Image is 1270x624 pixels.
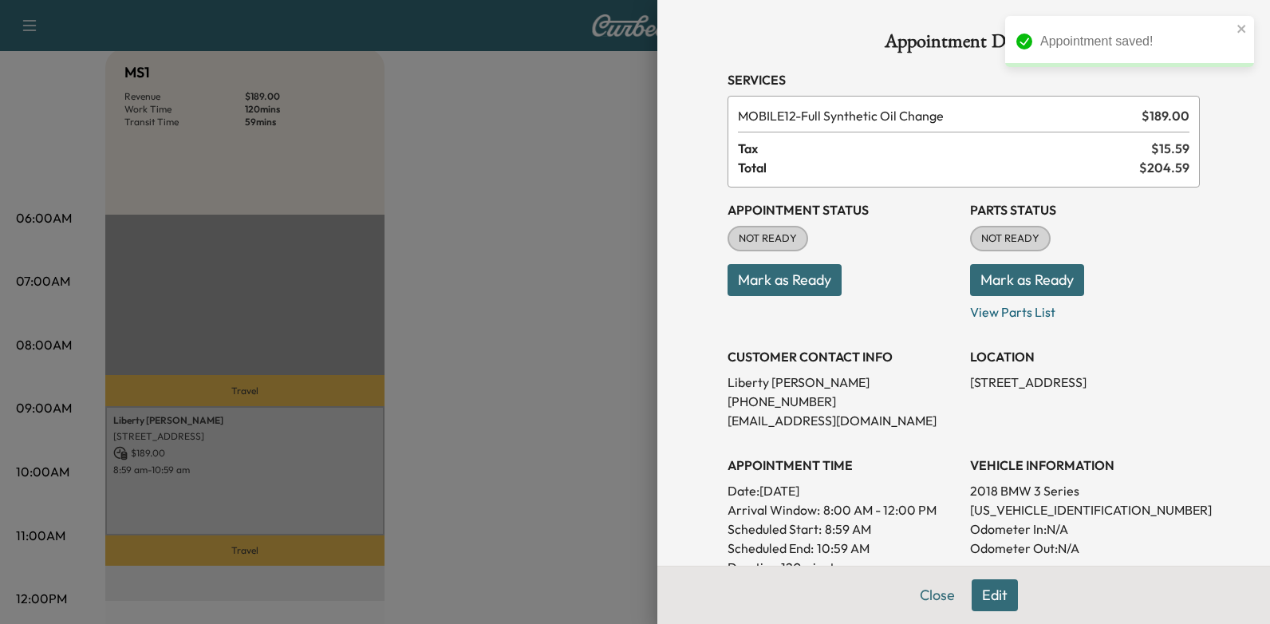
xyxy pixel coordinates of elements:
[728,558,957,577] p: Duration: 120 minutes
[729,231,807,247] span: NOT READY
[1139,158,1189,177] span: $ 204.59
[738,139,1151,158] span: Tax
[1151,139,1189,158] span: $ 15.59
[970,539,1200,558] p: Odometer Out: N/A
[970,519,1200,539] p: Odometer In: N/A
[970,456,1200,475] h3: VEHICLE INFORMATION
[728,264,842,296] button: Mark as Ready
[825,519,871,539] p: 8:59 AM
[1142,106,1189,125] span: $ 189.00
[823,500,937,519] span: 8:00 AM - 12:00 PM
[1040,32,1232,51] div: Appointment saved!
[970,264,1084,296] button: Mark as Ready
[728,373,957,392] p: Liberty [PERSON_NAME]
[972,579,1018,611] button: Edit
[738,158,1139,177] span: Total
[728,519,822,539] p: Scheduled Start:
[728,456,957,475] h3: APPOINTMENT TIME
[738,106,1135,125] span: Full Synthetic Oil Change
[728,481,957,500] p: Date: [DATE]
[728,392,957,411] p: [PHONE_NUMBER]
[972,231,1049,247] span: NOT READY
[970,296,1200,322] p: View Parts List
[728,411,957,430] p: [EMAIL_ADDRESS][DOMAIN_NAME]
[728,500,957,519] p: Arrival Window:
[728,200,957,219] h3: Appointment Status
[728,347,957,366] h3: CUSTOMER CONTACT INFO
[817,539,870,558] p: 10:59 AM
[970,500,1200,519] p: [US_VEHICLE_IDENTIFICATION_NUMBER]
[728,32,1200,57] h1: Appointment Details
[909,579,965,611] button: Close
[970,373,1200,392] p: [STREET_ADDRESS]
[970,481,1200,500] p: 2018 BMW 3 Series
[970,200,1200,219] h3: Parts Status
[728,70,1200,89] h3: Services
[728,539,814,558] p: Scheduled End:
[970,347,1200,366] h3: LOCATION
[1236,22,1248,35] button: close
